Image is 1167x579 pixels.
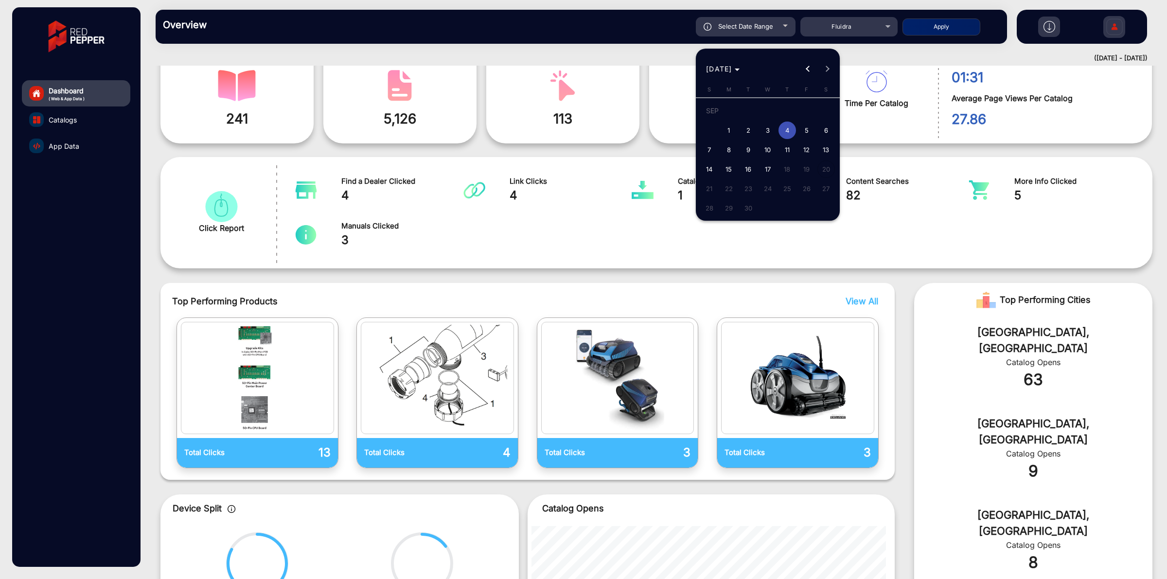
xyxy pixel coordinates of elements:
[765,86,770,93] span: W
[719,198,739,218] button: September 29, 2025
[758,121,778,140] button: September 3, 2025
[778,160,796,178] span: 18
[798,160,815,178] span: 19
[778,159,797,179] button: September 18, 2025
[778,121,797,140] button: September 4, 2025
[740,160,757,178] span: 16
[758,140,778,159] button: September 10, 2025
[824,86,828,93] span: S
[759,141,777,158] span: 10
[719,140,739,159] button: September 8, 2025
[700,101,836,121] td: SEP
[817,122,835,139] span: 6
[778,141,796,158] span: 11
[759,160,777,178] span: 17
[816,159,836,179] button: September 20, 2025
[797,159,816,179] button: September 19, 2025
[720,160,738,178] span: 15
[700,179,719,198] button: September 21, 2025
[797,179,816,198] button: September 26, 2025
[758,179,778,198] button: September 24, 2025
[739,121,758,140] button: September 2, 2025
[740,199,757,217] span: 30
[707,86,711,93] span: S
[739,159,758,179] button: September 16, 2025
[700,198,719,218] button: September 28, 2025
[701,160,718,178] span: 14
[702,60,743,78] button: Choose month and year
[797,140,816,159] button: September 12, 2025
[726,86,731,93] span: M
[700,159,719,179] button: September 14, 2025
[706,65,732,73] span: [DATE]
[719,121,739,140] button: September 1, 2025
[817,141,835,158] span: 13
[778,180,796,197] span: 25
[700,140,719,159] button: September 7, 2025
[797,121,816,140] button: September 5, 2025
[720,122,738,139] span: 1
[798,180,815,197] span: 26
[740,180,757,197] span: 23
[720,180,738,197] span: 22
[798,122,815,139] span: 5
[740,141,757,158] span: 9
[778,122,796,139] span: 4
[817,160,835,178] span: 20
[785,86,789,93] span: T
[817,180,835,197] span: 27
[758,159,778,179] button: September 17, 2025
[759,122,777,139] span: 3
[720,199,738,217] span: 29
[805,86,808,93] span: F
[816,121,836,140] button: September 6, 2025
[701,141,718,158] span: 7
[739,198,758,218] button: September 30, 2025
[746,86,750,93] span: T
[759,180,777,197] span: 24
[719,179,739,198] button: September 22, 2025
[798,141,815,158] span: 12
[816,140,836,159] button: September 13, 2025
[778,179,797,198] button: September 25, 2025
[701,199,718,217] span: 28
[778,140,797,159] button: September 11, 2025
[719,159,739,179] button: September 15, 2025
[740,122,757,139] span: 2
[816,179,836,198] button: September 27, 2025
[798,59,818,79] button: Previous month
[720,141,738,158] span: 8
[739,179,758,198] button: September 23, 2025
[739,140,758,159] button: September 9, 2025
[701,180,718,197] span: 21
